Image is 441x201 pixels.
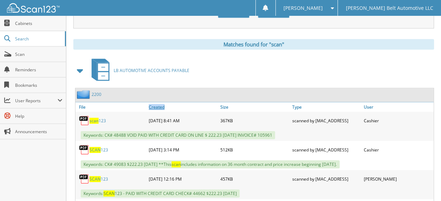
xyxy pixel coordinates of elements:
span: Reminders [15,67,62,73]
a: Created [147,102,219,112]
span: Keywords: 123 - PAID WITH CREDIT CARD CHECK# 44662 $222.23 [DATE] [81,189,240,197]
span: Bookmarks [15,82,62,88]
span: Cabinets [15,20,62,26]
div: 367KB [219,114,290,128]
span: SCAN [89,176,101,182]
a: SCAN123 [89,176,108,182]
img: folder2.png [77,90,92,99]
div: scanned by [MAC_ADDRESS] [290,114,362,128]
span: [PERSON_NAME] Belt Automotive LLC [346,6,433,10]
iframe: Chat Widget [406,167,441,201]
span: Search [15,36,61,42]
div: Cashier [362,143,434,157]
div: Cashier [362,114,434,128]
span: Announcements [15,129,62,135]
img: PDF.png [79,115,89,126]
span: User Reports [15,98,58,104]
span: LB AUTOMOTIVE ACCOUNTS PAYABLE [114,67,189,73]
div: [PERSON_NAME] [362,172,434,186]
div: scanned by [MAC_ADDRESS] [290,172,362,186]
img: PDF.png [79,144,89,155]
a: File [75,102,147,112]
div: scanned by [MAC_ADDRESS] [290,143,362,157]
span: scan [172,161,181,167]
a: scan123 [89,118,106,124]
img: PDF.png [79,174,89,184]
div: Matches found for "scan" [73,39,434,50]
a: User [362,102,434,112]
span: SCAN [103,190,115,196]
span: Help [15,113,62,119]
span: scan [89,118,99,124]
div: [DATE] 8:41 AM [147,114,219,128]
span: Scan [15,51,62,57]
a: Type [290,102,362,112]
span: [PERSON_NAME] [283,6,323,10]
div: 457KB [219,172,290,186]
div: [DATE] 3:14 PM [147,143,219,157]
div: [DATE] 12:16 PM [147,172,219,186]
a: LB AUTOMOTIVE ACCOUNTS PAYABLE [87,57,189,84]
a: 2200 [92,91,101,97]
span: Keywords: CK# 48488 VOID PAID WITH CREDIT CARD ON LINE $ 222.23 [DATE] INVOICE# 105961 [81,131,275,139]
span: SCAN [89,147,101,153]
span: Keywords: CK# 49083 $222.23 [DATE] **This includes information on 36 month contract and price inc... [81,160,340,168]
img: scan123-logo-white.svg [7,3,60,13]
div: 512KB [219,143,290,157]
a: SCAN123 [89,147,108,153]
a: Size [219,102,290,112]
